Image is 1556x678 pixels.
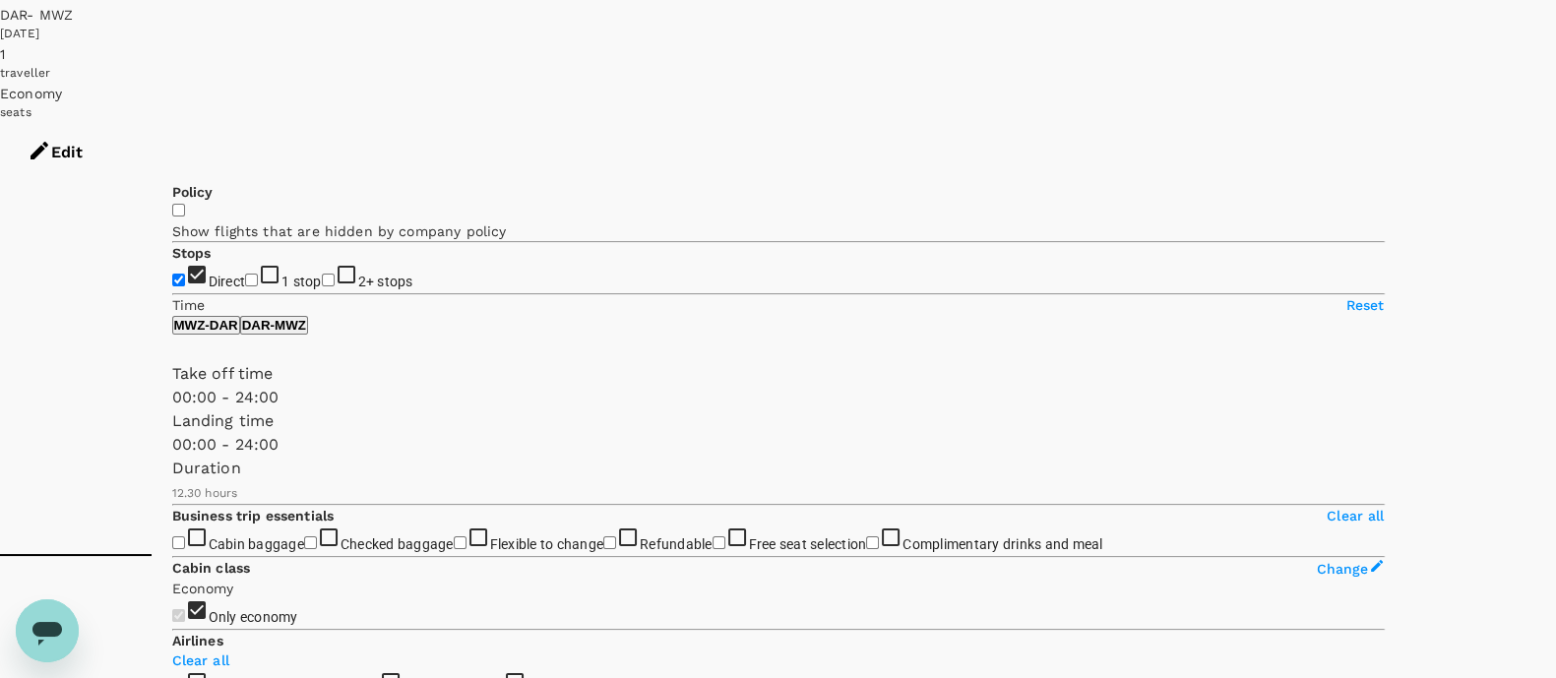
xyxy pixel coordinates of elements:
[172,633,223,648] strong: Airlines
[172,609,185,622] input: Only economy
[603,536,616,549] input: Refundable
[172,486,238,500] span: 12.30 hours
[209,536,304,552] span: Cabin baggage
[172,435,280,454] span: 00:00 - 24:00
[322,274,335,286] input: 2+ stops
[172,388,280,406] span: 00:00 - 24:00
[172,274,185,286] input: Direct
[172,536,185,549] input: Cabin baggage
[174,318,238,333] p: MWZ - DAR
[172,457,1385,480] p: Duration
[713,536,725,549] input: Free seat selection
[281,274,322,289] span: 1 stop
[172,245,212,261] strong: Stops
[172,579,1385,598] p: Economy
[172,295,206,315] p: Time
[341,536,454,552] span: Checked baggage
[304,536,317,549] input: Checked baggage
[866,536,879,549] input: Complimentary drinks and meal
[172,409,1385,433] p: Landing time
[172,182,1385,202] p: Policy
[358,274,413,289] span: 2+ stops
[172,650,1385,670] p: Clear all
[749,536,867,552] span: Free seat selection
[490,536,604,552] span: Flexible to change
[1327,506,1384,525] p: Clear all
[172,508,335,524] strong: Business trip essentials
[902,536,1102,552] span: Complimentary drinks and meal
[172,560,251,576] strong: Cabin class
[1317,561,1369,577] span: Change
[172,362,1385,386] p: Take off time
[209,274,246,289] span: Direct
[242,318,306,333] p: DAR - MWZ
[454,536,467,549] input: Flexible to change
[640,536,713,552] span: Refundable
[1346,295,1385,315] p: Reset
[245,274,258,286] input: 1 stop
[172,221,1385,241] p: Show flights that are hidden by company policy
[16,599,79,662] iframe: Button to launch messaging window
[209,609,298,625] span: Only economy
